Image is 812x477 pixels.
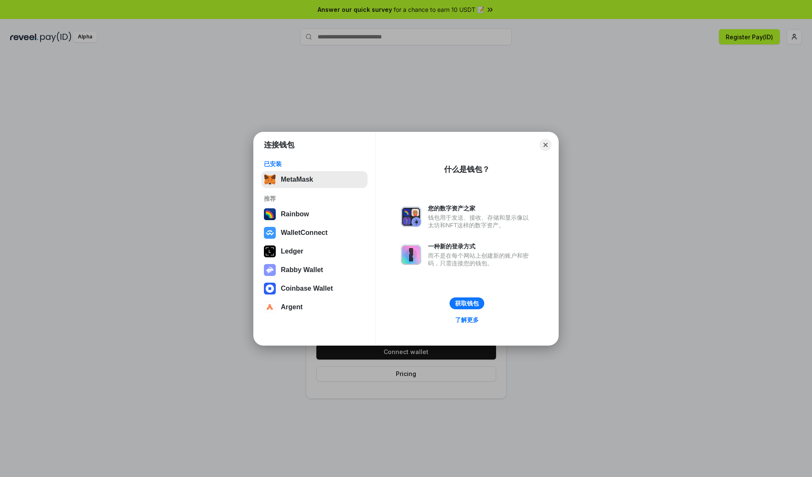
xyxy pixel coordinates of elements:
[264,174,276,185] img: svg+xml,%3Csvg%20fill%3D%22none%22%20height%3D%2233%22%20viewBox%3D%220%200%2035%2033%22%20width%...
[455,300,479,307] div: 获取钱包
[281,229,328,237] div: WalletConnect
[428,204,533,212] div: 您的数字资产之家
[444,164,490,174] div: 什么是钱包？
[450,314,484,325] a: 了解更多
[261,243,368,260] button: Ledger
[450,297,484,309] button: 获取钱包
[281,176,313,183] div: MetaMask
[261,280,368,297] button: Coinbase Wallet
[428,214,533,229] div: 钱包用于发送、接收、存储和显示像以太坊和NFT这样的数字资产。
[281,210,309,218] div: Rainbow
[264,160,365,168] div: 已安装
[281,248,303,255] div: Ledger
[264,140,294,150] h1: 连接钱包
[264,283,276,294] img: svg+xml,%3Csvg%20width%3D%2228%22%20height%3D%2228%22%20viewBox%3D%220%200%2028%2028%22%20fill%3D...
[401,207,421,227] img: svg+xml,%3Csvg%20xmlns%3D%22http%3A%2F%2Fwww.w3.org%2F2000%2Fsvg%22%20fill%3D%22none%22%20viewBox...
[264,264,276,276] img: svg+xml,%3Csvg%20xmlns%3D%22http%3A%2F%2Fwww.w3.org%2F2000%2Fsvg%22%20fill%3D%22none%22%20viewBox...
[264,245,276,257] img: svg+xml,%3Csvg%20xmlns%3D%22http%3A%2F%2Fwww.w3.org%2F2000%2Fsvg%22%20width%3D%2228%22%20height%3...
[281,285,333,292] div: Coinbase Wallet
[281,303,303,311] div: Argent
[261,299,368,316] button: Argent
[455,316,479,324] div: 了解更多
[428,252,533,267] div: 而不是在每个网站上创建新的账户和密码，只需连接您的钱包。
[428,243,533,250] div: 一种新的登录方式
[281,266,323,274] div: Rabby Wallet
[264,195,365,202] div: 推荐
[261,171,368,188] button: MetaMask
[264,227,276,239] img: svg+xml,%3Csvg%20width%3D%2228%22%20height%3D%2228%22%20viewBox%3D%220%200%2028%2028%22%20fill%3D...
[540,139,551,151] button: Close
[264,208,276,220] img: svg+xml,%3Csvg%20width%3D%22120%22%20height%3D%22120%22%20viewBox%3D%220%200%20120%20120%22%20fil...
[261,224,368,241] button: WalletConnect
[261,206,368,223] button: Rainbow
[264,301,276,313] img: svg+xml,%3Csvg%20width%3D%2228%22%20height%3D%2228%22%20viewBox%3D%220%200%2028%2028%22%20fill%3D...
[261,262,368,278] button: Rabby Wallet
[401,245,421,265] img: svg+xml,%3Csvg%20xmlns%3D%22http%3A%2F%2Fwww.w3.org%2F2000%2Fsvg%22%20fill%3D%22none%22%20viewBox...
